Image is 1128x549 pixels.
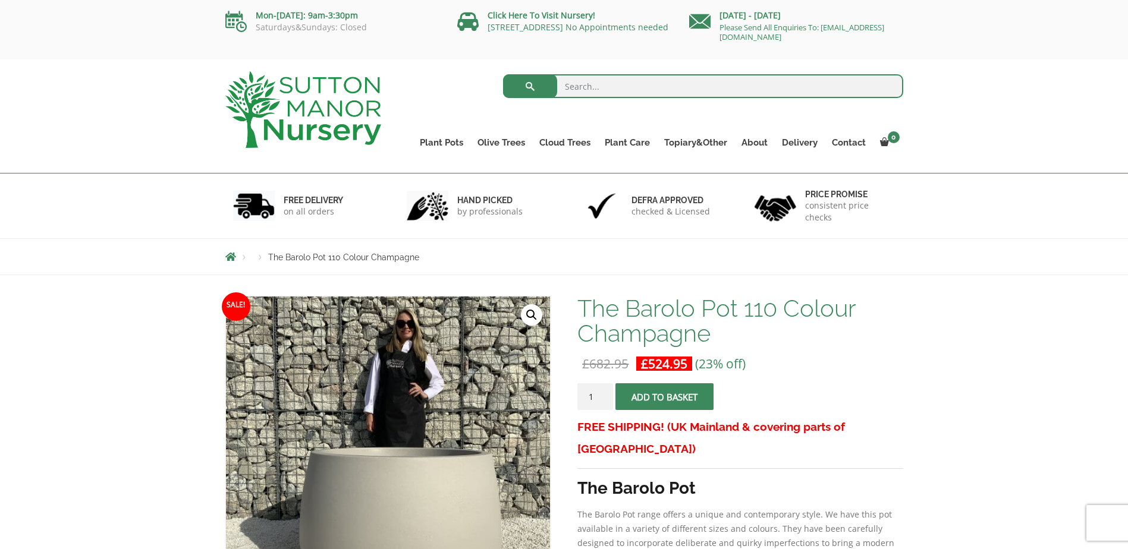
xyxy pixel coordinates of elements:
[268,253,419,262] span: The Barolo Pot 110 Colour Champagne
[631,206,710,217] p: checked & Licensed
[457,195,523,206] h6: hand picked
[225,23,439,32] p: Saturdays&Sundays: Closed
[631,195,710,206] h6: Defra approved
[615,383,714,410] button: Add to basket
[657,134,734,151] a: Topiary&Other
[641,355,687,372] bdi: 524.95
[407,191,448,221] img: 2.jpg
[825,134,873,151] a: Contact
[582,355,629,372] bdi: 682.95
[225,8,439,23] p: Mon-[DATE]: 9am-3:30pm
[233,191,275,221] img: 1.jpg
[582,355,589,372] span: £
[695,355,746,372] span: (23% off)
[470,134,532,151] a: Olive Trees
[488,10,595,21] a: Click Here To Visit Nursery!
[805,200,896,223] p: consistent price checks
[577,478,696,498] strong: The Barolo Pot
[488,21,668,33] a: [STREET_ADDRESS] No Appointments needed
[888,131,900,143] span: 0
[284,195,343,206] h6: FREE DELIVERY
[225,252,903,261] nav: Breadcrumbs
[225,71,381,148] img: logo
[734,134,775,151] a: About
[581,191,623,221] img: 3.jpg
[577,296,903,346] h1: The Barolo Pot 110 Colour Champagne
[775,134,825,151] a: Delivery
[577,383,613,410] input: Product quantity
[873,134,903,151] a: 0
[503,74,903,98] input: Search...
[641,355,648,372] span: £
[805,189,896,200] h6: Price promise
[457,206,523,217] p: by professionals
[719,22,884,42] a: Please Send All Enquiries To: [EMAIL_ADDRESS][DOMAIN_NAME]
[521,304,542,326] a: View full-screen image gallery
[755,188,796,224] img: 4.jpg
[689,8,903,23] p: [DATE] - [DATE]
[577,416,903,460] h3: FREE SHIPPING! (UK Mainland & covering parts of [GEOGRAPHIC_DATA])
[532,134,598,151] a: Cloud Trees
[284,206,343,217] p: on all orders
[222,292,250,321] span: Sale!
[413,134,470,151] a: Plant Pots
[598,134,657,151] a: Plant Care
